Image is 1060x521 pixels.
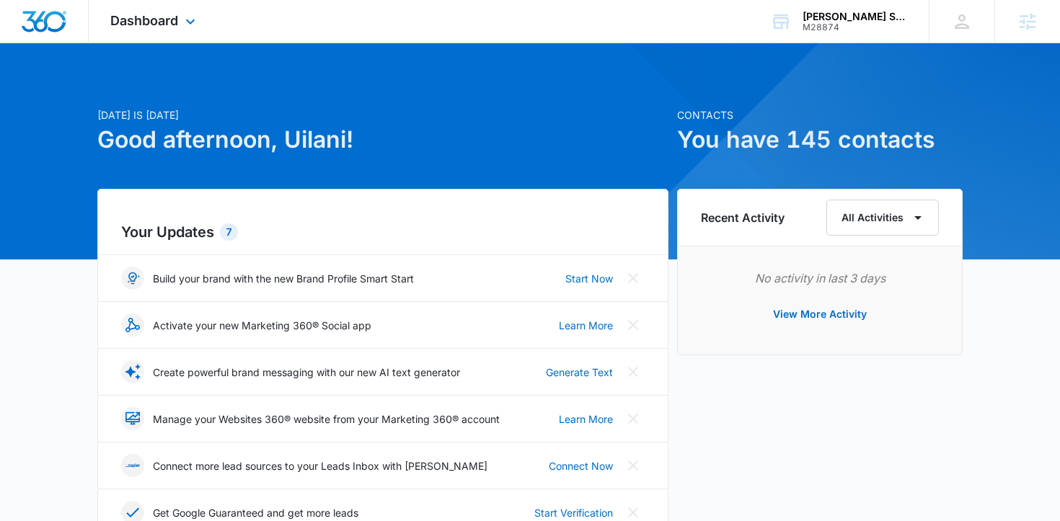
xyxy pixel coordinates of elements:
[826,200,939,236] button: All Activities
[677,123,963,157] h1: You have 145 contacts
[622,313,645,337] button: Close
[220,223,238,241] div: 7
[622,407,645,430] button: Close
[121,221,645,243] h2: Your Updates
[701,270,939,287] p: No activity in last 3 days
[677,107,963,123] p: Contacts
[97,107,668,123] p: [DATE] is [DATE]
[565,271,613,286] a: Start Now
[622,267,645,290] button: Close
[110,13,178,28] span: Dashboard
[622,360,645,383] button: Close
[549,458,613,473] a: Connect Now
[153,505,358,520] p: Get Google Guaranteed and get more leads
[546,365,613,380] a: Generate Text
[153,458,487,473] p: Connect more lead sources to your Leads Inbox with [PERSON_NAME]
[153,411,500,427] p: Manage your Websites 360® website from your Marketing 360® account
[559,318,613,333] a: Learn More
[803,22,908,32] div: account id
[153,318,371,333] p: Activate your new Marketing 360® Social app
[803,11,908,22] div: account name
[701,209,785,226] h6: Recent Activity
[97,123,668,157] h1: Good afternoon, Uilani!
[759,297,881,331] button: View More Activity
[534,505,613,520] a: Start Verification
[559,411,613,427] a: Learn More
[153,271,414,286] p: Build your brand with the new Brand Profile Smart Start
[622,454,645,477] button: Close
[153,365,460,380] p: Create powerful brand messaging with our new AI text generator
